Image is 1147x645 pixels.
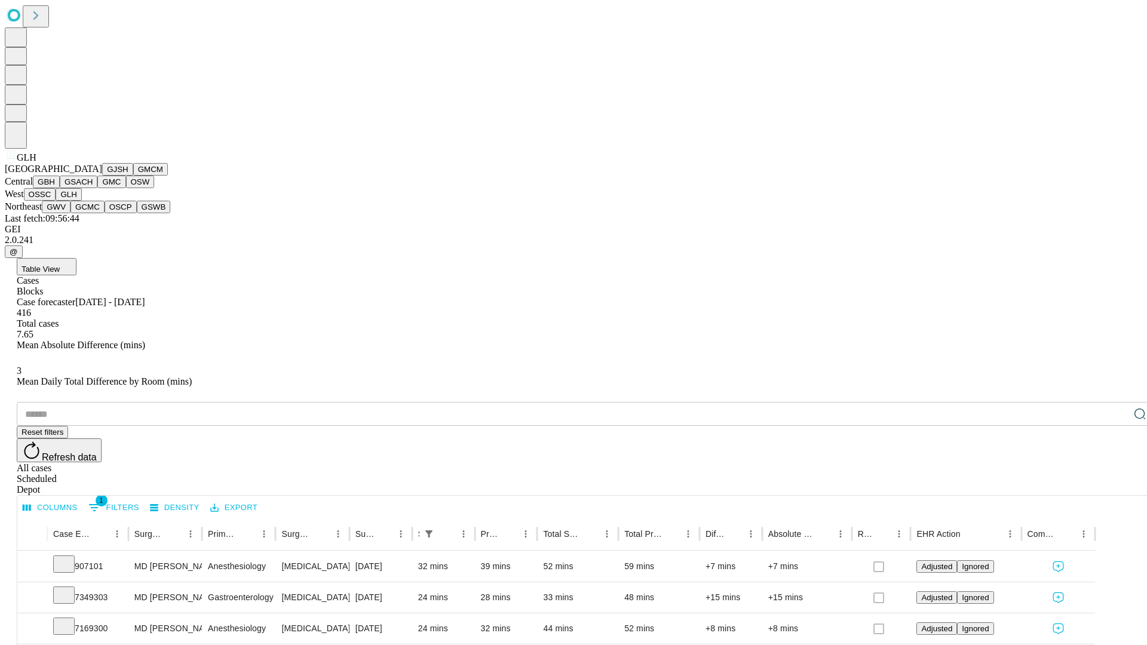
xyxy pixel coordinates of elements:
button: Sort [501,526,517,542]
div: Gastroenterology [208,582,269,613]
div: 33 mins [543,582,612,613]
div: GEI [5,224,1142,235]
div: 28 mins [481,582,532,613]
button: Menu [517,526,534,542]
button: Show filters [421,526,437,542]
span: Reset filters [22,428,63,437]
button: GWV [42,201,70,213]
div: Total Scheduled Duration [543,529,581,539]
div: Primary Service [208,529,238,539]
span: [DATE] - [DATE] [75,297,145,307]
div: 44 mins [543,613,612,644]
div: [MEDICAL_DATA] FLEXIBLE PROXIMAL DIAGNOSTIC [281,582,343,613]
span: 416 [17,308,31,318]
div: 907101 [53,551,122,582]
button: OSW [126,176,155,188]
span: Adjusted [921,624,952,633]
div: 48 mins [624,582,694,613]
div: [DATE] [355,551,406,582]
button: Menu [1002,526,1019,542]
div: [MEDICAL_DATA] FLEXIBLE PROXIMAL DIAGNOSTIC [281,551,343,582]
div: [DATE] [355,613,406,644]
button: Menu [109,526,125,542]
button: Sort [239,526,256,542]
div: 24 mins [418,613,469,644]
span: [GEOGRAPHIC_DATA] [5,164,102,174]
span: Ignored [962,562,989,571]
div: 52 mins [543,551,612,582]
span: Ignored [962,624,989,633]
span: Northeast [5,201,42,211]
span: Adjusted [921,593,952,602]
div: [MEDICAL_DATA] FLEXIBLE PROXIMAL DIAGNOSTIC [281,613,343,644]
button: Ignored [957,591,993,604]
button: Sort [815,526,832,542]
button: Sort [165,526,182,542]
div: Difference [706,529,725,539]
span: Table View [22,265,60,274]
button: GCMC [70,201,105,213]
button: Sort [962,526,979,542]
button: GBH [33,176,60,188]
button: Menu [832,526,849,542]
div: +15 mins [768,582,846,613]
button: Menu [743,526,759,542]
button: Sort [874,526,891,542]
button: Density [147,499,203,517]
button: Menu [891,526,907,542]
button: Sort [92,526,109,542]
div: Anesthesiology [208,551,269,582]
span: Refresh data [42,452,97,462]
button: Select columns [20,499,81,517]
button: Adjusted [916,622,957,635]
button: Sort [1059,526,1075,542]
div: 1 active filter [421,526,437,542]
div: 24 mins [418,582,469,613]
span: Case forecaster [17,297,75,307]
button: GLH [56,188,81,201]
button: Table View [17,258,76,275]
button: Menu [680,526,697,542]
div: 39 mins [481,551,532,582]
button: Sort [376,526,392,542]
div: +8 mins [706,613,756,644]
div: Surgeon Name [134,529,164,539]
div: 52 mins [624,613,694,644]
button: @ [5,245,23,258]
span: GLH [17,152,36,162]
div: 2.0.241 [5,235,1142,245]
div: MD [PERSON_NAME] [134,551,196,582]
div: Resolved in EHR [858,529,873,539]
span: Total cases [17,318,59,328]
div: +8 mins [768,613,846,644]
button: OSCP [105,201,137,213]
div: Predicted In Room Duration [481,529,500,539]
button: GSWB [137,201,171,213]
div: MD [PERSON_NAME] [134,582,196,613]
span: Central [5,176,33,186]
button: Adjusted [916,560,957,573]
div: Total Predicted Duration [624,529,662,539]
span: Last fetch: 09:56:44 [5,213,79,223]
div: Surgery Name [281,529,311,539]
button: Menu [182,526,199,542]
button: Export [207,499,260,517]
span: Mean Absolute Difference (mins) [17,340,145,350]
button: Menu [256,526,272,542]
button: Refresh data [17,438,102,462]
button: Ignored [957,622,993,635]
button: OSSC [24,188,56,201]
button: GMC [97,176,125,188]
button: Show filters [85,498,142,517]
span: Ignored [962,593,989,602]
div: +7 mins [768,551,846,582]
div: EHR Action [916,529,960,539]
span: 7.65 [17,329,33,339]
div: +15 mins [706,582,756,613]
div: Case Epic Id [53,529,91,539]
button: Menu [599,526,615,542]
button: Menu [330,526,346,542]
button: Menu [455,526,472,542]
button: Expand [23,588,41,609]
div: [DATE] [355,582,406,613]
